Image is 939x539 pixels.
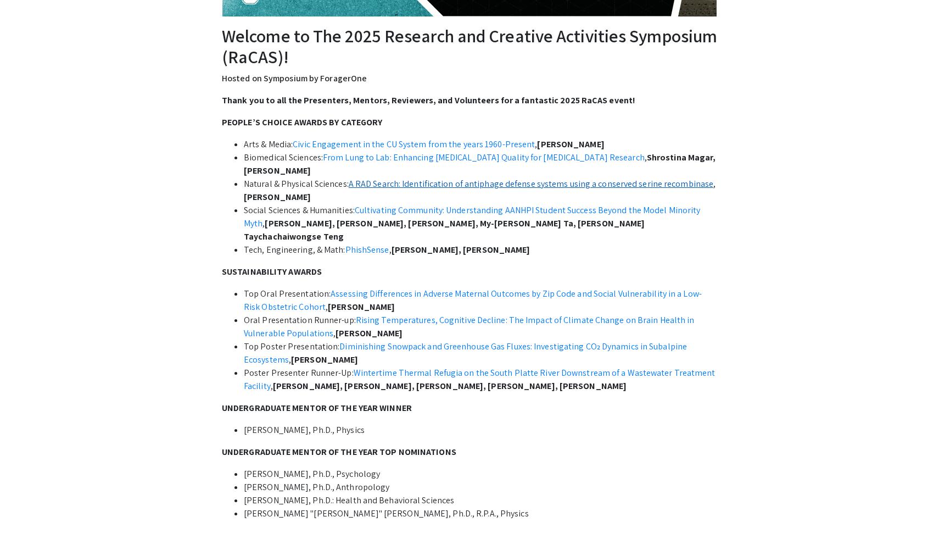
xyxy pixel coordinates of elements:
strong: [PERSON_NAME] [336,327,403,339]
iframe: Chat [8,490,47,531]
a: Cultivating Community: Understanding AANHPI Student Success Beyond the Model Minority Myth [244,204,700,229]
a: PhishSense [345,244,389,255]
li: Natural & Physical Sciences: , [244,177,717,204]
li: Poster Presenter Runner-Up: , [244,366,717,393]
a: A RAD Search: Identification of antiphage defense systems using a conserved serine recombinase [349,178,713,190]
li: [PERSON_NAME], Ph.D.: Health and Behavioral Sciences [244,494,717,507]
li: Oral Presentation Runner-up: , [244,314,717,340]
li: [PERSON_NAME] "[PERSON_NAME]" [PERSON_NAME], Ph.D., R.P.A., Physics [244,507,717,534]
strong: UNDERGRADUATE MENTOR OF THE YEAR TOP NOMINATIONS [222,446,456,458]
a: Rising Temperatures, Cognitive Decline: The Impact of Climate Change on Brain Health in Vulnerabl... [244,314,695,339]
strong: [PERSON_NAME] [328,301,395,313]
strong: UNDERGRADUATE MENTOR OF THE YEAR WINNER [222,402,412,414]
li: Top Poster Presentation: , [244,340,717,366]
strong: Thank you to all the Presenters, Mentors, Reviewers, and Volunteers for a fantastic 2025 RaCAS ev... [222,95,635,106]
h2: Welcome to The 2025 Research and Creative Activities Symposium (RaCAS)! [222,25,717,68]
p: Hosted on Symposium by ForagerOne [222,72,717,85]
li: Tech, Engineering, & Math: , [244,243,717,257]
strong: PEOPLE’S CHOICE AWARDS BY CATEGORY [222,116,382,128]
li: Arts & Media: , [244,138,717,151]
a: Diminishing Snowpack and Greenhouse Gas Fluxes: Investigating CO₂ Dynamics in Subalpine Ecosystems [244,341,687,365]
strong: [PERSON_NAME] [537,138,604,150]
li: Biomedical Sciences: , [244,151,717,177]
strong: [PERSON_NAME], [PERSON_NAME], [PERSON_NAME], [PERSON_NAME], [PERSON_NAME] [273,380,627,392]
li: [PERSON_NAME], Ph.D., Anthropology [244,481,717,494]
li: [PERSON_NAME], Ph.D., Psychology [244,468,717,481]
a: From Lung to Lab: Enhancing [MEDICAL_DATA] Quality for [MEDICAL_DATA] Research [323,152,645,163]
li: Social Sciences & Humanities: , [244,204,717,243]
li: [PERSON_NAME], Ph.D., Physics [244,424,717,437]
li: Top Oral Presentation: , [244,287,717,314]
a: Wintertime Thermal Refugia on the South Platte River Downstream of a Wastewater Treatment Facility [244,367,716,392]
strong: SUSTAINABILITY AWARDS [222,266,322,277]
strong: Shrostina Magar, [PERSON_NAME] [244,152,716,176]
strong: [PERSON_NAME], [PERSON_NAME] [392,244,530,255]
strong: [PERSON_NAME], [PERSON_NAME], [PERSON_NAME], My-[PERSON_NAME] Ta, [PERSON_NAME] Taychachaiwongse ... [244,218,645,242]
strong: [PERSON_NAME] [244,191,311,203]
strong: [PERSON_NAME] [291,354,358,365]
a: Assessing Differences in Adverse Maternal Outcomes by Zip Code and Social Vulnerability in a Low-... [244,288,702,313]
a: Civic Engagement in the CU System from the years 1960-Present [293,138,535,150]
